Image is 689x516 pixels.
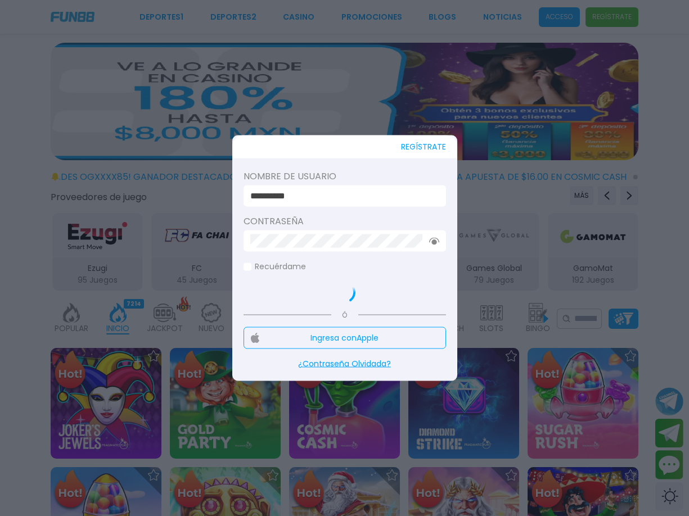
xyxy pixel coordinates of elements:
button: REGÍSTRATE [401,135,446,159]
button: Ingresa conApple [244,327,446,349]
label: Nombre de usuario [244,170,446,183]
label: Contraseña [244,215,446,228]
p: ¿Contraseña Olvidada? [244,358,446,370]
p: Ó [244,310,446,320]
label: Recuérdame [244,261,306,273]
